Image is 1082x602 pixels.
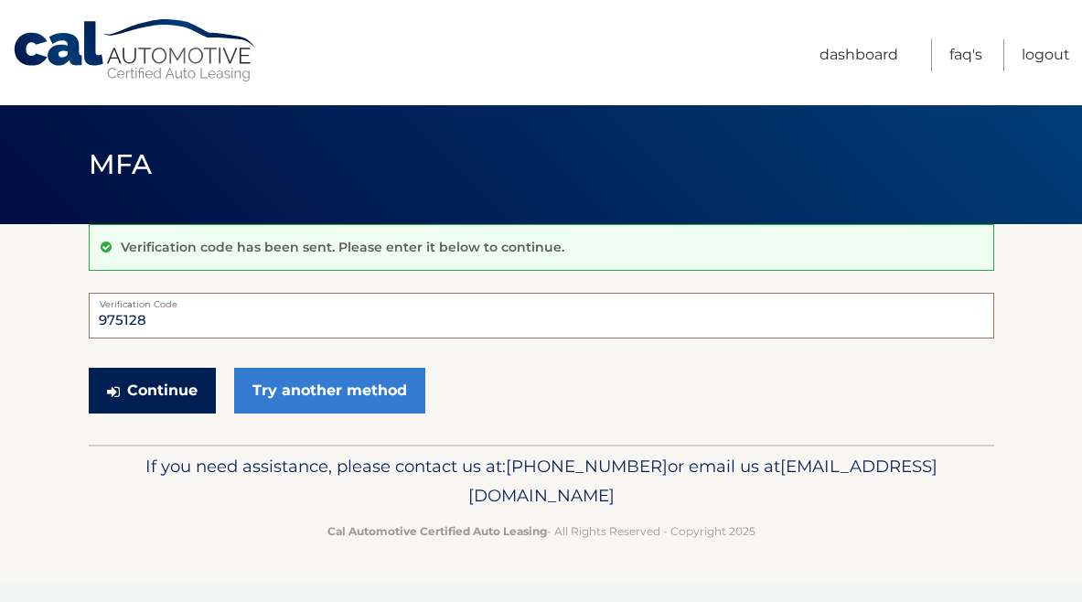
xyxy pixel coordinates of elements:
label: Verification Code [89,293,994,307]
strong: Cal Automotive Certified Auto Leasing [327,524,547,538]
span: [EMAIL_ADDRESS][DOMAIN_NAME] [468,456,937,506]
p: - All Rights Reserved - Copyright 2025 [101,521,982,541]
span: [PHONE_NUMBER] [506,456,668,477]
a: Try another method [234,368,425,414]
button: Continue [89,368,216,414]
a: Logout [1022,39,1070,71]
a: Cal Automotive [12,18,259,83]
span: MFA [89,147,153,181]
a: Dashboard [820,39,898,71]
a: FAQ's [949,39,982,71]
p: If you need assistance, please contact us at: or email us at [101,452,982,511]
input: Verification Code [89,293,994,339]
p: Verification code has been sent. Please enter it below to continue. [121,239,564,255]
